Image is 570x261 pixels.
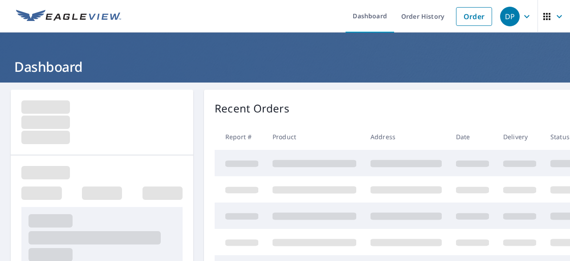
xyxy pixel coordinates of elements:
[11,58,559,76] h1: Dashboard
[215,124,265,150] th: Report #
[16,10,121,23] img: EV Logo
[215,100,289,116] p: Recent Orders
[496,124,543,150] th: Delivery
[500,7,520,26] div: DP
[449,124,496,150] th: Date
[363,124,449,150] th: Address
[456,7,492,26] a: Order
[265,124,363,150] th: Product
